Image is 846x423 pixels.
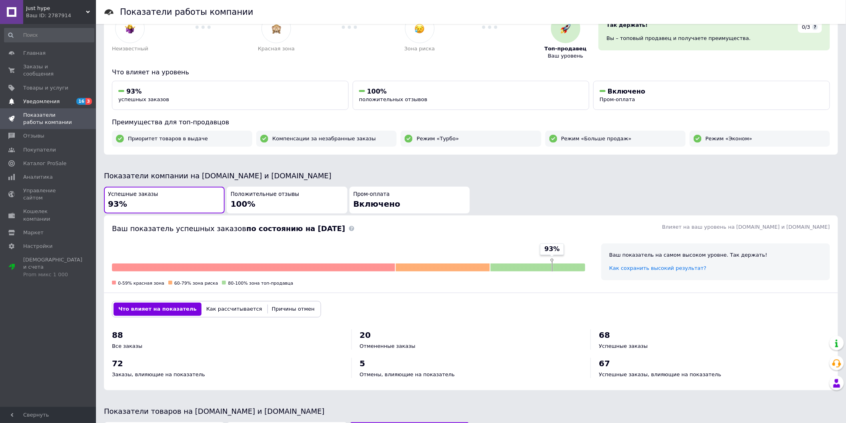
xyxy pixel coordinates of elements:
span: Успешные заказы [599,343,648,349]
span: Компенсации за незабранные заказы [272,135,376,142]
div: Ваш показатель на самом высоком уровне. Так держать! [609,251,822,259]
span: Влияет на ваш уровень на [DOMAIN_NAME] и [DOMAIN_NAME] [662,224,830,230]
span: 0-59% красная зона [118,281,164,286]
img: :see_no_evil: [271,24,281,34]
span: Ваш показатель успешных заказов [112,224,345,233]
span: 72 [112,359,123,368]
span: 80-100% зона топ-продавца [228,281,293,286]
span: Заказы, влияющие на показатель [112,371,205,377]
span: 20 [360,330,371,340]
span: Неизвестный [112,45,148,52]
span: 60-79% зона риска [174,281,218,286]
span: Показатели компании на [DOMAIN_NAME] и [DOMAIN_NAME] [104,172,331,180]
span: Так держать! [607,22,648,28]
span: 16 [76,98,86,105]
span: Включено [353,199,401,209]
button: Успешные заказы93% [104,187,225,213]
span: 68 [599,330,610,340]
span: Заказы и сообщения [23,63,74,78]
span: Приоритет товаров в выдаче [128,135,208,142]
span: Что влияет на уровень [112,68,189,76]
span: Главная [23,50,46,57]
span: Успешные заказы, влияющие на показатель [599,371,721,377]
span: 93% [545,245,560,253]
button: Что влияет на показатель [114,303,202,315]
button: ВключеноПром-оплата [593,81,830,110]
span: Преимущества для топ-продавцов [112,118,229,126]
span: Товары и услуги [23,84,68,92]
span: 100% [231,199,255,209]
span: Покупатели [23,146,56,154]
span: Показатели товаров на [DOMAIN_NAME] и [DOMAIN_NAME] [104,407,325,415]
div: 0/3 [798,22,822,33]
span: Ваш уровень [548,52,583,60]
span: [DEMOGRAPHIC_DATA] и счета [23,256,82,278]
span: Режим «Больше продаж» [561,135,632,142]
span: Зона риска [404,45,435,52]
span: Пром-оплата [600,96,635,102]
h1: Показатели работы компании [120,7,253,17]
span: Успешные заказы [108,191,158,198]
span: Топ-продавец [545,45,587,52]
span: Отмененные заказы [360,343,415,349]
span: 100% [367,88,387,95]
span: Режим «Турбо» [417,135,459,142]
span: 3 [86,98,92,105]
span: Кошелек компании [23,208,74,222]
span: Маркет [23,229,44,236]
span: Красная зона [258,45,295,52]
span: Все заказы [112,343,142,349]
span: 93% [108,199,127,209]
span: успешных заказов [118,96,169,102]
span: Каталог ProSale [23,160,66,167]
span: 5 [360,359,365,368]
div: Prom микс 1 000 [23,271,82,278]
a: Как сохранить высокий результат? [609,265,706,271]
input: Поиск [4,28,94,42]
span: положительных отзывов [359,96,427,102]
span: Режим «Эконом» [706,135,752,142]
img: :disappointed_relieved: [415,24,425,34]
span: Отзывы [23,132,44,140]
span: 93% [126,88,142,95]
button: Пром-оплатаВключено [349,187,470,213]
b: по состоянию на [DATE] [246,224,345,233]
div: Вы – топовый продавец и получаете преимущества. [607,35,822,42]
button: Причины отмен [267,303,319,315]
button: 100%положительных отзывов [353,81,589,110]
img: :woman-shrugging: [125,24,135,34]
span: Положительные отзывы [231,191,299,198]
span: Уведомления [23,98,60,105]
span: Аналитика [23,174,53,181]
span: 67 [599,359,610,368]
span: Показатели работы компании [23,112,74,126]
span: Включено [608,88,645,95]
span: Отмены, влияющие на показатель [360,371,455,377]
button: 93%успешных заказов [112,81,349,110]
span: 88 [112,330,123,340]
span: ? [812,24,818,30]
button: Как рассчитывается [202,303,267,315]
span: Пром-оплата [353,191,390,198]
span: Just hype [26,5,86,12]
span: Настройки [23,243,52,250]
span: Управление сайтом [23,187,74,202]
button: Положительные отзывы100% [227,187,347,213]
img: :rocket: [561,24,571,34]
div: Ваш ID: 2787914 [26,12,96,19]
